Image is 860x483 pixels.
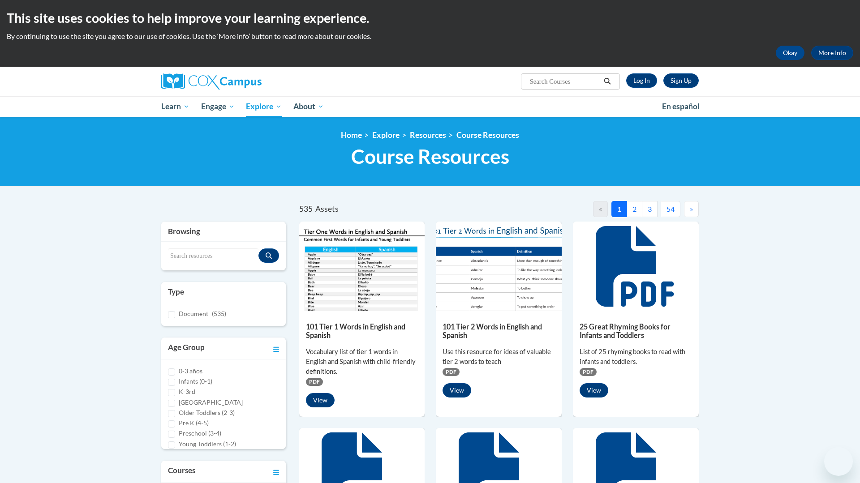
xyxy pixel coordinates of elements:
h5: 101 Tier 1 Words in English and Spanish [306,322,418,340]
span: About [293,101,324,112]
button: Okay [776,46,804,60]
img: d35314be-4b7e-462d-8f95-b17e3d3bb747.pdf [299,222,425,311]
a: Explore [240,96,288,117]
div: Use this resource for ideas of valuable tier 2 words to teach [443,347,555,367]
h3: Age Group [168,342,205,355]
a: About [288,96,330,117]
h3: Browsing [168,226,279,237]
iframe: Button to launch messaging window [824,447,853,476]
img: 836e94b2-264a-47ae-9840-fb2574307f3b.pdf [436,222,562,311]
button: Next [684,201,699,217]
label: K-3rd [179,387,195,397]
a: Engage [195,96,241,117]
h5: 101 Tier 2 Words in English and Spanish [443,322,555,340]
button: View [580,383,608,398]
button: 3 [642,201,658,217]
a: More Info [811,46,853,60]
h2: This site uses cookies to help improve your learning experience. [7,9,853,27]
span: Learn [161,101,189,112]
label: Pre K (4-5) [179,418,209,428]
span: Engage [201,101,235,112]
button: 2 [627,201,642,217]
span: PDF [306,378,323,386]
div: Main menu [148,96,712,117]
span: (535) [212,310,226,317]
a: Toggle collapse [273,342,279,355]
button: 1 [611,201,627,217]
a: Log In [626,73,657,88]
button: View [306,393,335,407]
label: Older Toddlers (2-3) [179,408,235,418]
span: Assets [315,204,339,214]
a: Home [341,130,362,140]
a: Cox Campus [161,73,331,90]
span: PDF [580,368,597,376]
input: Search resources [168,248,258,264]
label: 0-3 años [179,366,202,376]
span: 535 [299,204,313,214]
span: PDF [443,368,460,376]
div: List of 25 rhyming books to read with infants and toddlers. [580,347,692,367]
label: Preschool (3-4) [179,428,221,438]
div: Vocabulary list of tier 1 words in English and Spanish with child-friendly definitions. [306,347,418,376]
a: Register [663,73,699,88]
button: Search resources [258,248,279,263]
a: Learn [155,96,195,117]
a: Explore [372,130,400,140]
button: View [443,383,471,398]
h3: Type [168,286,279,297]
span: Course Resources [351,145,509,168]
h3: Courses [168,465,195,478]
a: Toggle collapse [273,465,279,478]
input: Search Courses [529,76,601,87]
span: Explore [246,101,282,112]
a: Resources [410,130,446,140]
nav: Pagination Navigation [499,201,699,217]
button: 54 [661,201,680,217]
h5: 25 Great Rhyming Books for Infants and Toddlers [580,322,692,340]
img: Cox Campus [161,73,262,90]
button: Search [601,76,614,87]
span: » [690,205,693,213]
label: [GEOGRAPHIC_DATA] [179,398,243,407]
a: En español [656,97,705,116]
p: By continuing to use the site you agree to our use of cookies. Use the ‘More info’ button to read... [7,31,853,41]
span: En español [662,102,700,111]
a: Course Resources [456,130,519,140]
span: Document [179,310,208,317]
label: Infants (0-1) [179,376,212,386]
label: Young Toddlers (1-2) [179,439,236,449]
